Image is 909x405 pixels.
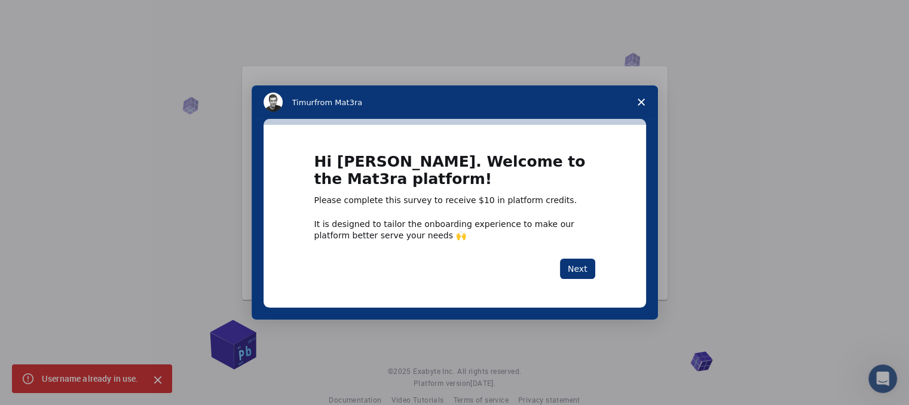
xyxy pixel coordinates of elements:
[625,85,658,119] span: Close survey
[314,98,362,107] span: from Mat3ra
[264,93,283,112] img: Profile image for Timur
[314,195,595,207] div: Please complete this survey to receive $10 in platform credits.
[24,8,66,19] span: Suporte
[314,154,595,195] h1: Hi [PERSON_NAME]. Welcome to the Mat3ra platform!
[560,259,595,279] button: Next
[292,98,314,107] span: Timur
[314,219,595,240] div: It is designed to tailor the onboarding experience to make our platform better serve your needs 🙌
